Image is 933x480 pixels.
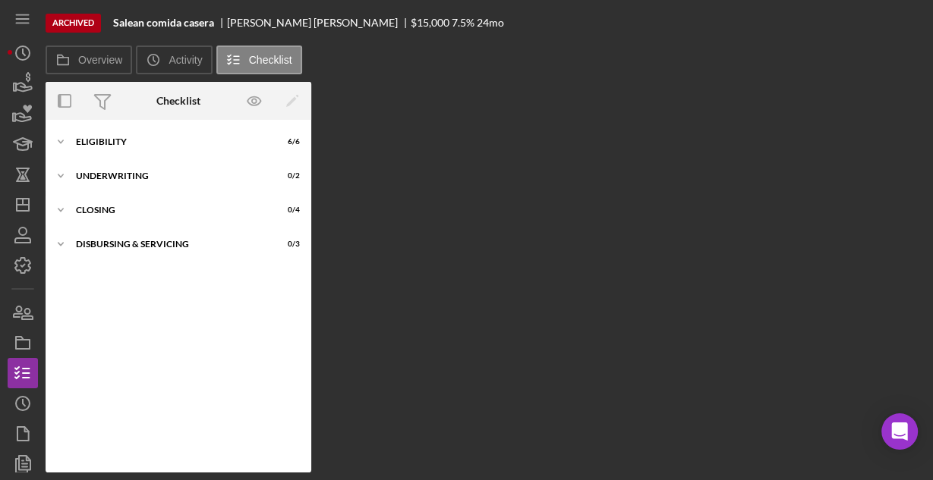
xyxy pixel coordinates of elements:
b: Salean comida casera [113,17,214,29]
div: Archived [46,14,101,33]
div: $15,000 [411,17,449,29]
label: Activity [169,54,202,66]
div: 0 / 2 [273,171,300,180]
button: Overview [46,45,132,74]
label: Overview [78,54,122,66]
div: 0 / 4 [273,205,300,215]
div: Open Intercom Messenger [881,413,918,450]
div: Underwriting [76,171,262,180]
div: 24 mo [477,17,504,29]
div: Closing [76,205,262,215]
div: [PERSON_NAME] [PERSON_NAME] [227,17,411,29]
button: Checklist [216,45,302,74]
button: Activity [136,45,212,74]
div: Eligibility [76,137,262,146]
div: Checklist [156,95,200,107]
label: Checklist [249,54,292,66]
div: 7.5 % [452,17,474,29]
div: Disbursing & Servicing [76,240,262,249]
div: 0 / 3 [273,240,300,249]
div: 6 / 6 [273,137,300,146]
